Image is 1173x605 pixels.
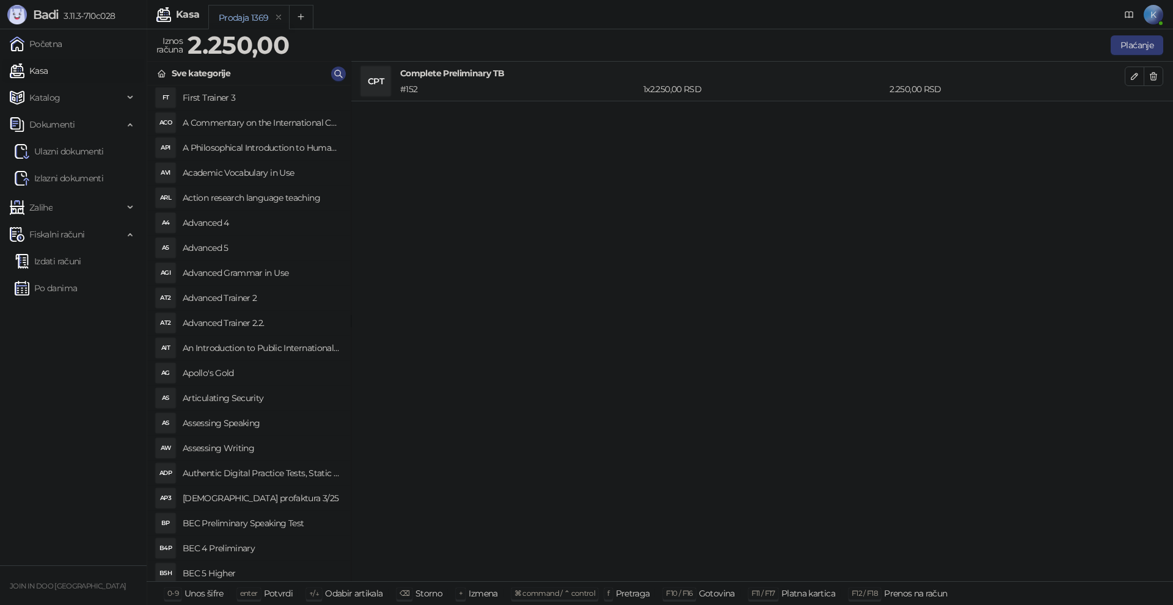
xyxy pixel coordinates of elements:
[751,589,775,598] span: F11 / F17
[183,413,341,433] h4: Assessing Speaking
[156,138,175,158] div: API
[616,585,650,601] div: Pretraga
[183,288,341,308] h4: Advanced Trainer 2
[156,563,175,583] div: B5H
[156,213,175,233] div: A4
[289,5,313,29] button: Add tab
[325,585,382,601] div: Odabir artikala
[29,112,75,137] span: Dokumenti
[183,463,341,483] h4: Authentic Digital Practice Tests, Static online 1ed
[884,585,947,601] div: Prenos na račun
[361,67,390,96] div: CPT
[156,88,175,107] div: FT
[167,589,178,598] span: 0-9
[156,538,175,558] div: B4P
[852,589,878,598] span: F12 / F18
[415,585,442,601] div: Storno
[641,82,887,96] div: 1 x 2.250,00 RSD
[887,82,1127,96] div: 2.250,00 RSD
[172,67,230,80] div: Sve kategorije
[15,166,103,190] a: Izlazni dokumenti
[219,11,268,24] div: Prodaja 1369
[156,113,175,132] div: ACO
[10,32,62,56] a: Početna
[240,589,258,598] span: enter
[156,338,175,358] div: AIT
[156,388,175,408] div: AS
[10,59,48,83] a: Kasa
[469,585,497,601] div: Izmena
[514,589,596,598] span: ⌘ command / ⌃ control
[183,88,341,107] h4: First Trainer 3
[185,585,224,601] div: Unos šifre
[176,10,199,20] div: Kasa
[156,463,175,483] div: ADP
[400,67,1125,80] h4: Complete Preliminary TB
[183,213,341,233] h4: Advanced 4
[459,589,462,598] span: +
[607,589,609,598] span: f
[15,276,77,300] a: Po danima
[29,85,60,110] span: Katalog
[29,195,53,220] span: Zalihe
[188,30,289,60] strong: 2.250,00
[15,249,81,274] a: Izdati računi
[147,85,351,581] div: grid
[10,582,126,590] small: JOIN IN DOO [GEOGRAPHIC_DATA]
[156,238,175,258] div: A5
[264,585,293,601] div: Potvrdi
[156,413,175,433] div: AS
[156,288,175,308] div: AT2
[398,82,641,96] div: # 152
[1119,5,1139,24] a: Dokumentacija
[156,488,175,508] div: AP3
[15,144,29,159] img: Ulazni dokumenti
[666,589,692,598] span: F10 / F16
[1144,5,1163,24] span: K
[33,7,59,22] span: Badi
[183,438,341,458] h4: Assessing Writing
[183,113,341,132] h4: A Commentary on the International Convent on Civil and Political Rights
[156,163,175,183] div: AVI
[699,585,735,601] div: Gotovina
[156,513,175,533] div: BP
[183,188,341,208] h4: Action research language teaching
[400,589,409,598] span: ⌫
[7,5,27,24] img: Logo
[183,388,341,408] h4: Articulating Security
[1111,35,1163,55] button: Plaćanje
[156,363,175,383] div: AG
[271,12,287,23] button: remove
[183,488,341,508] h4: [DEMOGRAPHIC_DATA] profaktura 3/25
[183,513,341,533] h4: BEC Preliminary Speaking Test
[156,313,175,333] div: AT2
[15,139,104,164] a: Ulazni dokumentiUlazni dokumenti
[156,263,175,283] div: AGI
[183,138,341,158] h4: A Philosophical Introduction to Human Rights
[59,10,115,21] span: 3.11.3-710c028
[183,538,341,558] h4: BEC 4 Preliminary
[156,188,175,208] div: ARL
[183,238,341,258] h4: Advanced 5
[309,589,319,598] span: ↑/↓
[156,438,175,458] div: AW
[183,563,341,583] h4: BEC 5 Higher
[154,33,185,57] div: Iznos računa
[183,163,341,183] h4: Academic Vocabulary in Use
[183,363,341,383] h4: Apollo's Gold
[183,313,341,333] h4: Advanced Trainer 2.2.
[781,585,835,601] div: Platna kartica
[29,222,84,247] span: Fiskalni računi
[183,263,341,283] h4: Advanced Grammar in Use
[183,338,341,358] h4: An Introduction to Public International Law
